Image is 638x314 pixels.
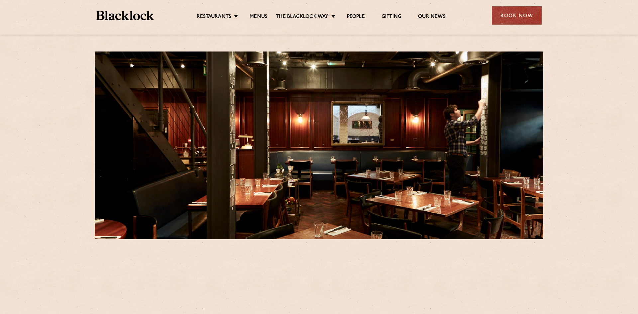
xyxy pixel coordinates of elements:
[347,14,365,21] a: People
[418,14,446,21] a: Our News
[250,14,267,21] a: Menus
[197,14,231,21] a: Restaurants
[96,11,154,20] img: BL_Textured_Logo-footer-cropped.svg
[276,14,328,21] a: The Blacklock Way
[492,6,542,25] div: Book Now
[381,14,401,21] a: Gifting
